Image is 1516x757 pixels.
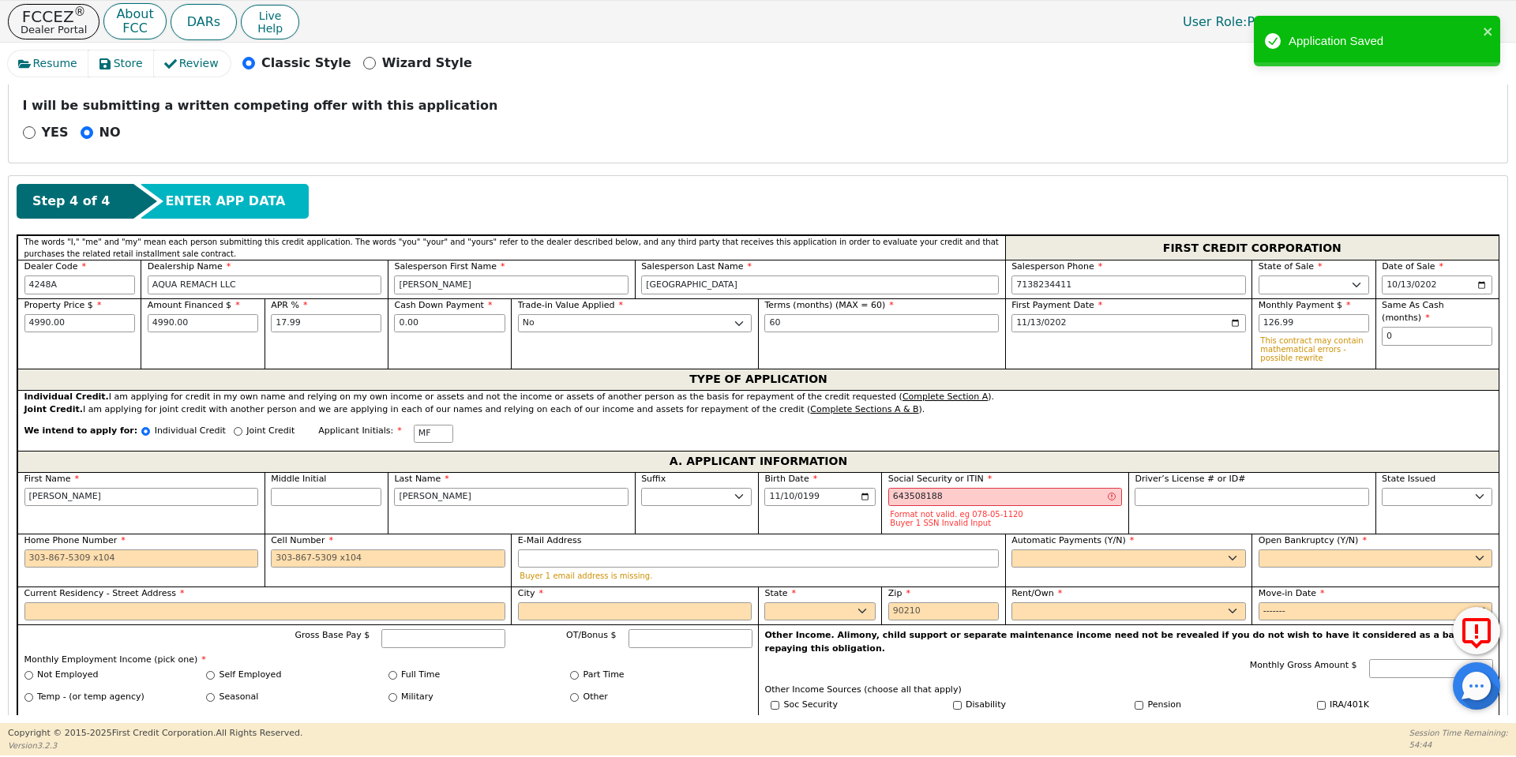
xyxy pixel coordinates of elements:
input: xx.xx% [271,314,381,333]
p: Buyer 1 email address is missing. [520,571,996,580]
p: Other Income. Alimony, child support or separate maintenance income need not be revealed if you d... [765,629,1493,655]
span: City [518,588,543,598]
label: Other [584,691,608,704]
button: Resume [8,51,89,77]
input: 303-867-5309 x104 [271,549,505,568]
p: Dealer Portal [21,24,87,35]
span: Step 4 of 4 [32,192,110,211]
input: YYYY-MM-DD [1382,275,1492,294]
span: Live [257,9,283,22]
button: AboutFCC [103,3,166,40]
span: Salesperson Phone [1011,261,1102,272]
span: Property Price $ [24,300,102,310]
span: Birth Date [764,474,817,484]
span: State [764,588,796,598]
button: FCCEZ®Dealer Portal [8,4,99,39]
span: Automatic Payments (Y/N) [1011,535,1134,545]
p: Monthly Employment Income (pick one) [24,654,752,667]
span: TYPE OF APPLICATION [689,369,827,390]
input: 303-867-5309 x104 [24,549,259,568]
p: About [116,8,153,21]
span: State Issued [1382,474,1435,484]
input: YYYY-MM-DD [1259,602,1493,621]
p: Other Income Sources (choose all that apply) [765,684,1493,697]
button: Report Error to FCC [1453,607,1500,654]
span: Salesperson First Name [394,261,505,272]
span: APR % [271,300,307,310]
span: FIRST CREDIT CORPORATION [1163,238,1342,258]
span: We intend to apply for: [24,425,138,451]
label: Full Time [401,669,440,682]
span: Open Bankruptcy (Y/N) [1259,535,1367,545]
label: IRA/401K [1330,699,1369,712]
span: OT/Bonus $ [566,630,617,640]
span: State of Sale [1259,261,1323,272]
span: All Rights Reserved. [216,728,302,738]
input: 000-00-0000 [888,488,1123,507]
span: Suffix [641,474,666,484]
span: User Role : [1183,14,1247,29]
p: Copyright © 2015- 2025 First Credit Corporation. [8,727,302,740]
a: 4248A:[PERSON_NAME] [1315,9,1508,34]
a: LiveHelp [241,5,299,39]
label: Military [401,691,433,704]
input: YYYY-MM-DD [764,488,875,507]
span: Driver’s License # or ID# [1135,474,1245,484]
div: The words "I," "me" and "my" mean each person submitting this credit application. The words "you"... [17,235,1005,260]
span: Applicant Initials: [318,425,402,436]
p: FCCEZ [21,9,87,24]
input: Y/N [771,701,779,710]
p: Format not valid. eg 078-05-1120 [890,510,1120,519]
input: Y/N [1135,701,1143,710]
span: Last Name [394,474,448,484]
p: FCC [116,22,153,35]
span: Home Phone Number [24,535,126,545]
span: Rent/Own [1011,588,1062,598]
span: Store [114,55,143,72]
label: Temp - (or temp agency) [37,691,144,704]
u: Complete Sections A & B [810,404,918,414]
label: Disability [966,699,1006,712]
span: E-Mail Address [518,535,582,545]
span: Zip [888,588,910,598]
input: Y/N [1317,701,1326,710]
p: 54:44 [1409,739,1508,751]
span: First Payment Date [1011,300,1102,310]
label: Pension [1148,699,1181,712]
span: Date of Sale [1382,261,1443,272]
input: 303-867-5309 x104 [1011,275,1246,294]
span: Gross Base Pay $ [295,630,370,640]
p: Classic Style [261,54,351,73]
sup: ® [74,5,86,19]
span: Move-in Date [1259,588,1325,598]
a: DARs [171,4,237,40]
span: Resume [33,55,77,72]
input: Y/N [953,701,962,710]
span: Same As Cash (months) [1382,300,1444,324]
span: Cash Down Payment [394,300,492,310]
div: I am applying for credit in my own name and relying on my own income or assets and not the income... [24,391,1493,404]
u: Complete Section A [902,392,988,402]
a: User Role:Primary [1167,6,1311,37]
span: A. APPLICANT INFORMATION [670,452,847,472]
p: NO [99,123,121,142]
span: Trade-in Value Applied [518,300,623,310]
span: Middle Initial [271,474,326,484]
input: 90210 [888,602,999,621]
input: Hint: 126.69 [1259,314,1369,333]
p: Primary [1167,6,1311,37]
span: Cell Number [271,535,333,545]
span: First Name [24,474,80,484]
label: Seasonal [220,691,259,704]
label: Soc Security [784,699,838,712]
span: Current Residency - Street Address [24,588,185,598]
button: close [1483,22,1494,40]
p: Buyer 1 SSN Invalid Input [890,519,1120,527]
label: Not Employed [37,669,98,682]
input: 0 [1382,327,1492,346]
p: I will be submitting a written competing offer with this application [23,96,1494,115]
p: Session Time Remaining: [1409,727,1508,739]
span: Terms (months) (MAX = 60) [764,300,885,310]
div: Application Saved [1289,32,1478,51]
